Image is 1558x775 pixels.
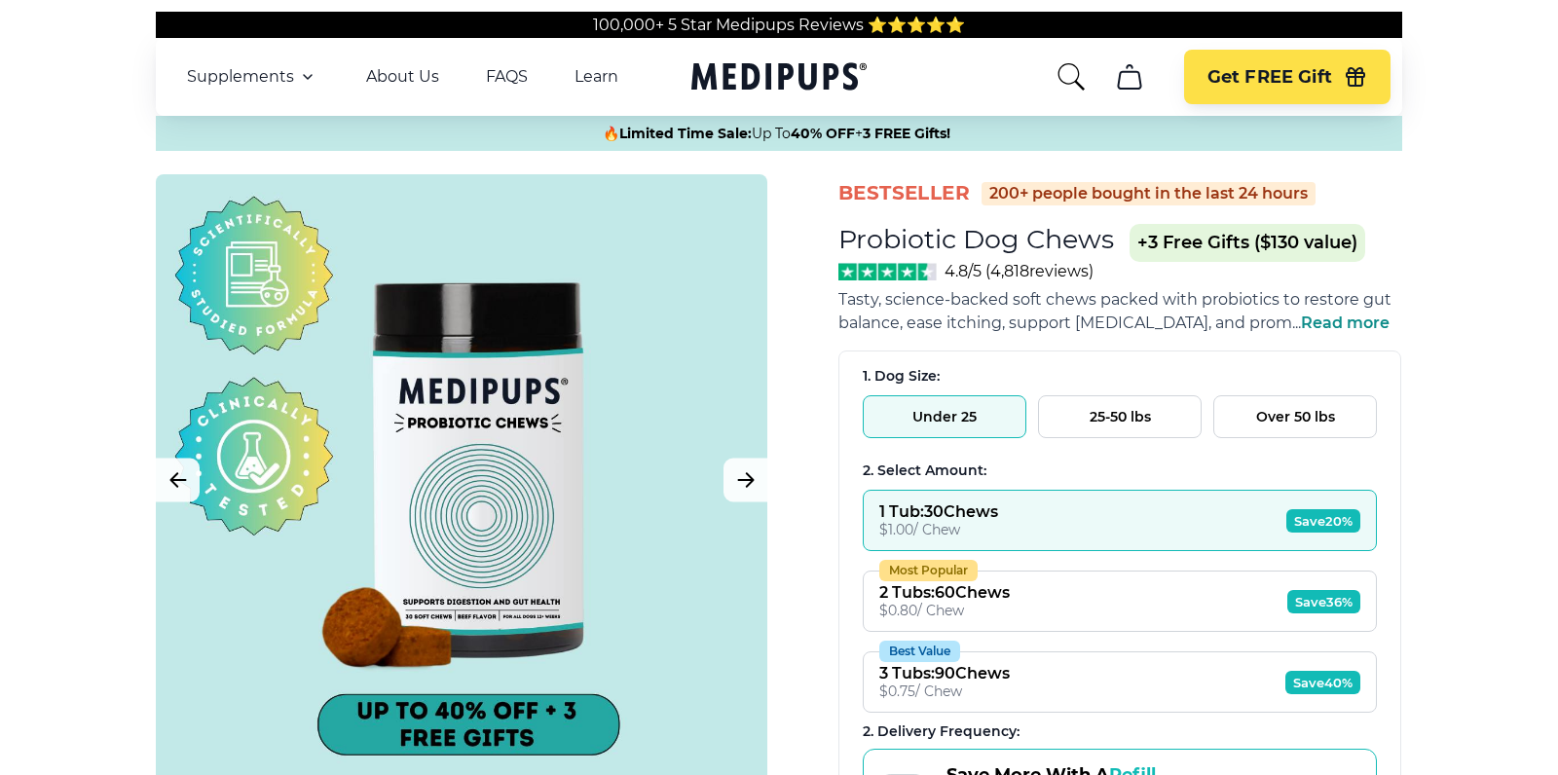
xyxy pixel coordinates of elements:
button: 1 Tub:30Chews$1.00/ ChewSave20% [863,490,1377,551]
div: $ 1.00 / Chew [879,521,998,538]
img: Stars - 4.8 [838,263,937,280]
button: Most Popular2 Tubs:60Chews$0.80/ ChewSave36% [863,571,1377,632]
span: BestSeller [838,180,970,206]
button: Over 50 lbs [1213,395,1377,438]
div: Best Value [879,641,960,662]
div: 3 Tubs : 90 Chews [879,664,1010,683]
div: 2. Select Amount: [863,461,1377,480]
button: Supplements [187,65,319,89]
span: 🔥 Up To + [603,124,950,143]
button: 25-50 lbs [1038,395,1202,438]
button: Under 25 [863,395,1026,438]
a: Learn [575,67,618,87]
div: 1 Tub : 30 Chews [879,502,998,521]
span: Save 36% [1287,590,1360,613]
span: ... [1292,314,1390,332]
span: +3 Free Gifts ($130 value) [1130,224,1365,262]
button: Best Value3 Tubs:90Chews$0.75/ ChewSave40% [863,651,1377,713]
div: $ 0.75 / Chew [879,683,1010,700]
span: 2 . Delivery Frequency: [863,722,1020,740]
a: Medipups [691,58,867,98]
button: Get FREE Gift [1184,50,1391,104]
button: Next Image [723,459,767,502]
div: 100,000+ 5 Star Medipups Reviews ⭐️⭐️⭐️⭐️⭐️ [156,12,1402,38]
div: 2 Tubs : 60 Chews [879,583,1010,602]
span: Save 20% [1286,509,1360,533]
span: 4.8/5 ( 4,818 reviews) [945,262,1094,280]
span: Supplements [187,67,294,87]
div: Most Popular [879,560,978,581]
button: search [1056,61,1087,92]
span: Save 40% [1285,671,1360,694]
span: Read more [1301,314,1390,332]
button: Previous Image [156,459,200,502]
span: Get FREE Gift [1207,66,1332,89]
button: cart [1106,54,1153,100]
a: FAQS [486,67,528,87]
h1: Probiotic Dog Chews [838,223,1114,255]
a: About Us [366,67,439,87]
div: $ 0.80 / Chew [879,602,1010,619]
span: balance, ease itching, support [MEDICAL_DATA], and prom [838,314,1292,332]
span: Tasty, science-backed soft chews packed with probiotics to restore gut [838,290,1391,309]
div: 200+ people bought in the last 24 hours [982,182,1316,205]
div: 1. Dog Size: [863,367,1377,386]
